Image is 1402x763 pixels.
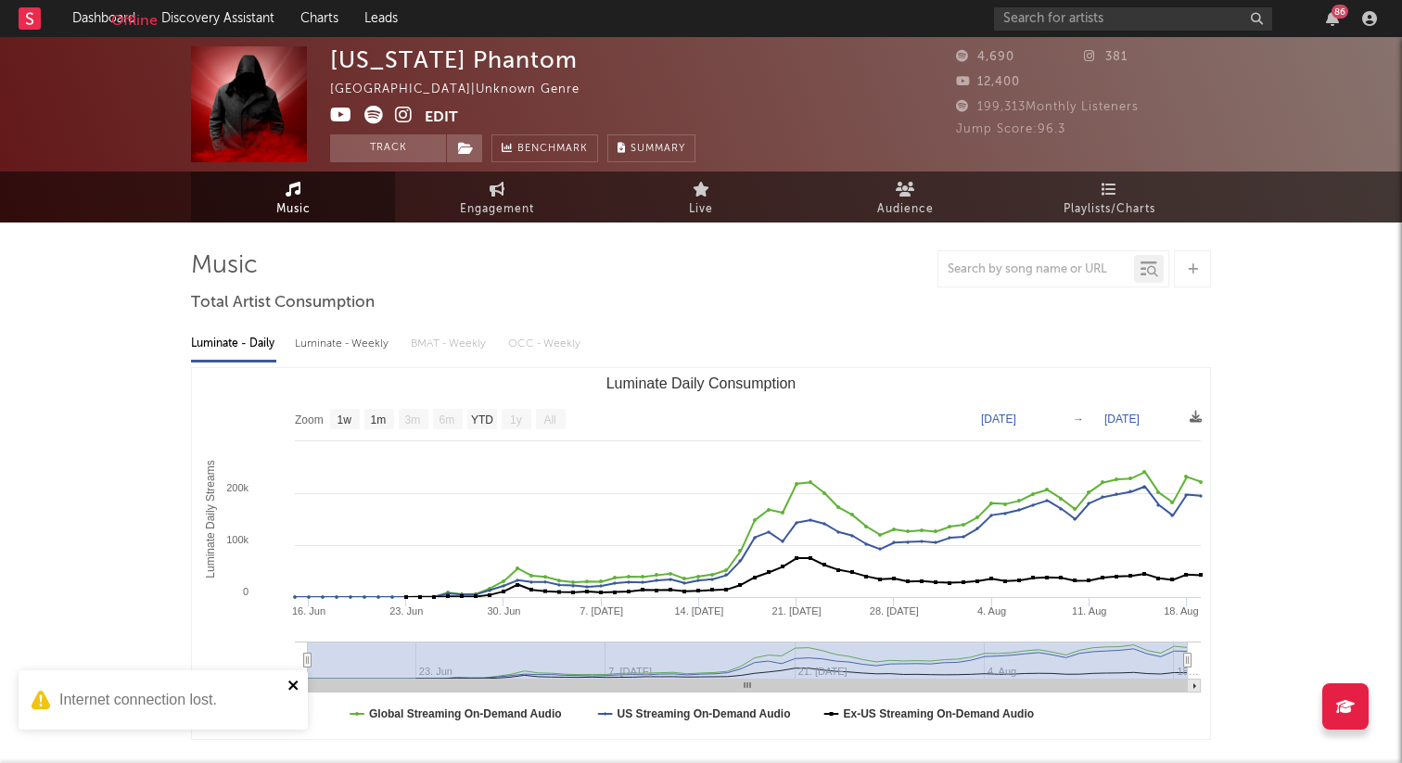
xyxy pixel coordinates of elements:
text: 200k [226,482,249,493]
text: Luminate Daily Streams [204,460,217,578]
text: 0 [243,586,249,597]
span: 4,690 [956,51,1014,63]
text: 30. Jun [487,605,520,617]
text: Ex-US Streaming On-Demand Audio [844,707,1035,720]
text: 1y [510,413,522,426]
a: Live [599,172,803,223]
div: Offline [111,7,158,32]
text: 1m [371,413,387,426]
text: 28. [DATE] [870,605,919,617]
text: 1w [338,413,352,426]
input: Search by song name or URL [938,262,1134,277]
span: Engagement [460,198,534,221]
text: [DATE] [981,413,1016,426]
text: Zoom [295,413,324,426]
button: Summary [607,134,695,162]
text: US Streaming On-Demand Audio [618,707,791,720]
span: Total Artist Consumption [191,292,375,314]
text: 18. Aug [1164,605,1198,617]
div: 86 [1332,5,1348,19]
span: Music [276,198,311,221]
a: Playlists/Charts [1007,172,1211,223]
span: Audience [877,198,934,221]
text: [DATE] [1104,413,1140,426]
text: 7. [DATE] [580,605,623,617]
text: Global Streaming On-Demand Audio [369,707,562,720]
text: YTD [471,413,493,426]
text: 100k [226,534,249,545]
div: Luminate - Daily [191,328,276,360]
span: Live [689,198,713,221]
span: 199,313 Monthly Listeners [956,101,1139,113]
div: [GEOGRAPHIC_DATA] | Unknown Genre [330,79,601,101]
button: Edit [425,106,458,129]
text: 11. Aug [1072,605,1106,617]
text: 4. Aug [977,605,1006,617]
text: → [1073,413,1084,426]
a: Audience [803,172,1007,223]
span: 12,400 [956,76,1020,88]
a: Benchmark [491,134,598,162]
div: Internet connection lost. [59,689,282,711]
text: 21. [DATE] [772,605,822,617]
text: 6m [440,413,455,426]
span: Playlists/Charts [1064,198,1155,221]
span: Summary [631,144,685,154]
text: All [543,413,555,426]
div: [US_STATE] Phantom [330,46,578,73]
a: Engagement [395,172,599,223]
button: 86 [1326,11,1339,26]
text: 14. [DATE] [674,605,723,617]
span: Jump Score: 96.3 [956,123,1065,135]
div: Luminate - Weekly [295,328,392,360]
input: Search for artists [994,7,1272,31]
text: 3m [405,413,421,426]
text: Luminate Daily Consumption [606,375,797,391]
span: 381 [1084,51,1128,63]
a: Music [191,172,395,223]
text: 16. Jun [292,605,325,617]
button: Track [330,134,446,162]
span: Benchmark [517,138,588,160]
text: 18… [1177,666,1198,677]
text: 23. Jun [389,605,423,617]
button: close [287,678,300,695]
svg: Luminate Daily Consumption [192,368,1210,739]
